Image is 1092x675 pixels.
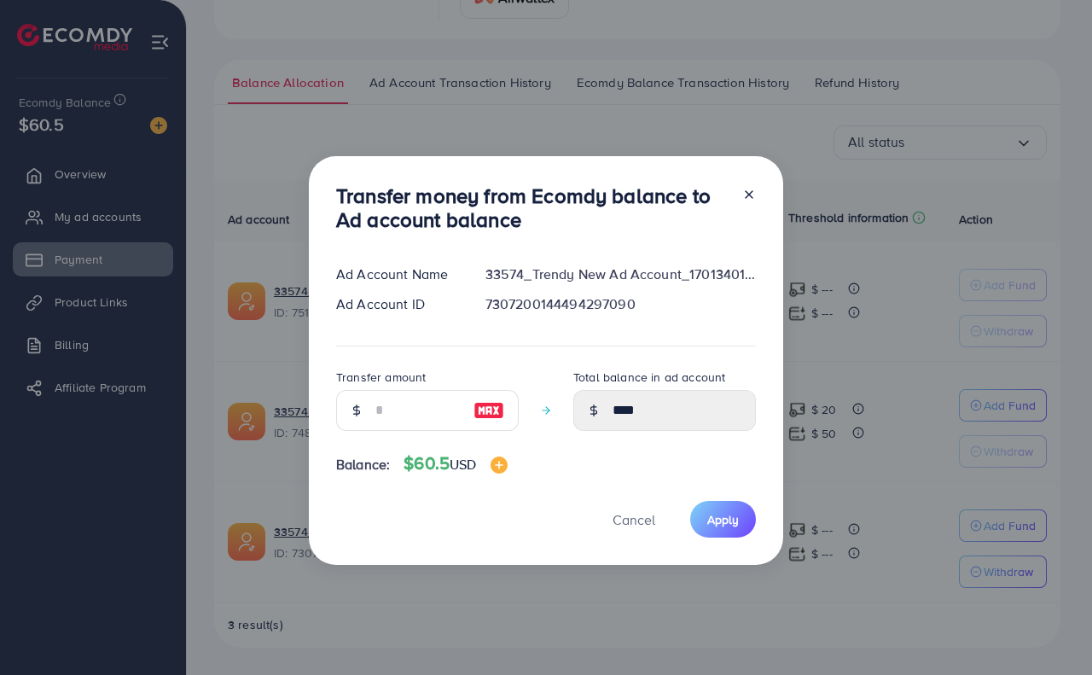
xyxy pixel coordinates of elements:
[472,294,770,314] div: 7307200144494297090
[322,265,472,284] div: Ad Account Name
[336,369,426,386] label: Transfer amount
[591,501,677,538] button: Cancel
[491,457,508,474] img: image
[573,369,725,386] label: Total balance in ad account
[322,294,472,314] div: Ad Account ID
[404,453,507,474] h4: $60.5
[707,511,739,528] span: Apply
[473,400,504,421] img: image
[690,501,756,538] button: Apply
[450,455,476,474] span: USD
[472,265,770,284] div: 33574_Trendy New Ad Account_1701340139148
[613,510,655,529] span: Cancel
[336,183,729,233] h3: Transfer money from Ecomdy balance to Ad account balance
[336,455,390,474] span: Balance:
